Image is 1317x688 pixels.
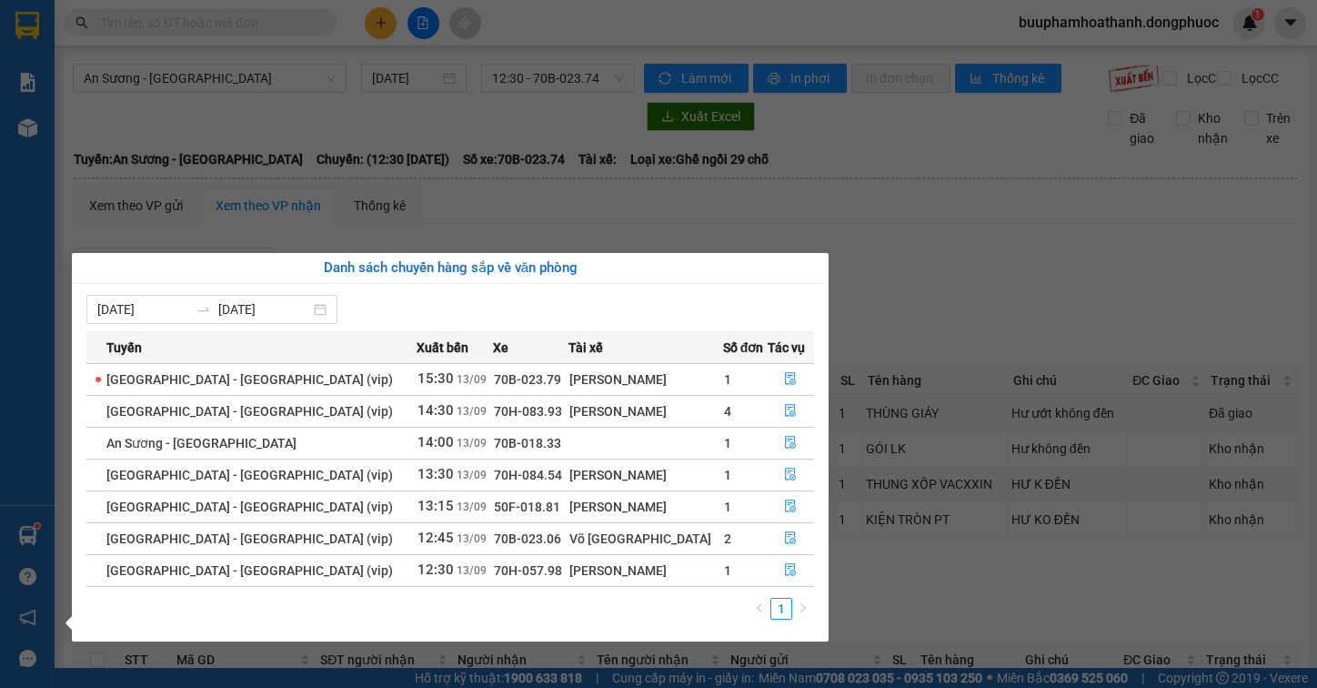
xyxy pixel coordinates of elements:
span: Xuất bến [417,338,468,358]
span: 13/09 [457,469,487,481]
span: 2 [724,531,731,546]
span: file-done [784,563,797,578]
span: file-done [784,468,797,482]
span: 1 [724,500,731,514]
span: Tác vụ [768,338,805,358]
span: file-done [784,531,797,546]
div: Võ [GEOGRAPHIC_DATA] [569,529,722,549]
button: file-done [769,556,814,585]
span: [GEOGRAPHIC_DATA] - [GEOGRAPHIC_DATA] (vip) [106,468,393,482]
span: 15:30 [417,370,454,387]
span: [GEOGRAPHIC_DATA] - [GEOGRAPHIC_DATA] (vip) [106,500,393,514]
button: file-done [769,460,814,490]
span: An Sương - [GEOGRAPHIC_DATA] [106,436,297,450]
span: 14:00 [417,434,454,450]
button: left [749,598,770,620]
span: 50F-018.81 [494,500,560,514]
span: 4 [724,404,731,419]
span: [GEOGRAPHIC_DATA] - [GEOGRAPHIC_DATA] (vip) [106,563,393,578]
span: 13/09 [457,437,487,450]
span: 70B-023.79 [494,372,561,387]
span: right [798,602,809,613]
li: Previous Page [749,598,770,620]
li: 1 [770,598,792,620]
span: 13/09 [457,564,487,577]
div: [PERSON_NAME] [569,401,722,421]
span: 13/09 [457,532,487,545]
button: file-done [769,365,814,394]
button: file-done [769,429,814,458]
span: file-done [784,500,797,514]
span: 1 [724,372,731,387]
div: [PERSON_NAME] [569,369,722,390]
span: to [196,302,211,317]
span: 70H-084.54 [494,468,562,482]
div: [PERSON_NAME] [569,561,722,581]
span: file-done [784,404,797,419]
span: swap-right [196,302,211,317]
span: [GEOGRAPHIC_DATA] - [GEOGRAPHIC_DATA] (vip) [106,372,393,387]
span: Số đơn [723,338,764,358]
div: [PERSON_NAME] [569,497,722,517]
button: file-done [769,492,814,521]
span: file-done [784,436,797,450]
div: [PERSON_NAME] [569,465,722,485]
span: 12:30 [417,562,454,578]
span: 13/09 [457,405,487,418]
li: Next Page [792,598,814,620]
span: 14:30 [417,402,454,419]
span: 1 [724,563,731,578]
div: Danh sách chuyến hàng sắp về văn phòng [86,258,814,279]
span: 1 [724,436,731,450]
span: [GEOGRAPHIC_DATA] - [GEOGRAPHIC_DATA] (vip) [106,531,393,546]
button: right [792,598,814,620]
input: Đến ngày [218,299,310,319]
span: 13:30 [417,466,454,482]
span: Xe [493,338,508,358]
span: [GEOGRAPHIC_DATA] - [GEOGRAPHIC_DATA] (vip) [106,404,393,419]
span: 70B-018.33 [494,436,561,450]
span: 1 [724,468,731,482]
span: Tài xế [568,338,603,358]
span: left [754,602,765,613]
span: Tuyến [106,338,142,358]
a: 1 [771,599,791,619]
button: file-done [769,524,814,553]
button: file-done [769,397,814,426]
span: 13/09 [457,501,487,513]
span: 13/09 [457,373,487,386]
span: 70B-023.06 [494,531,561,546]
span: file-done [784,372,797,387]
span: 13:15 [417,498,454,514]
input: Từ ngày [97,299,189,319]
span: 70H-057.98 [494,563,562,578]
span: 12:45 [417,530,454,546]
span: 70H-083.93 [494,404,562,419]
